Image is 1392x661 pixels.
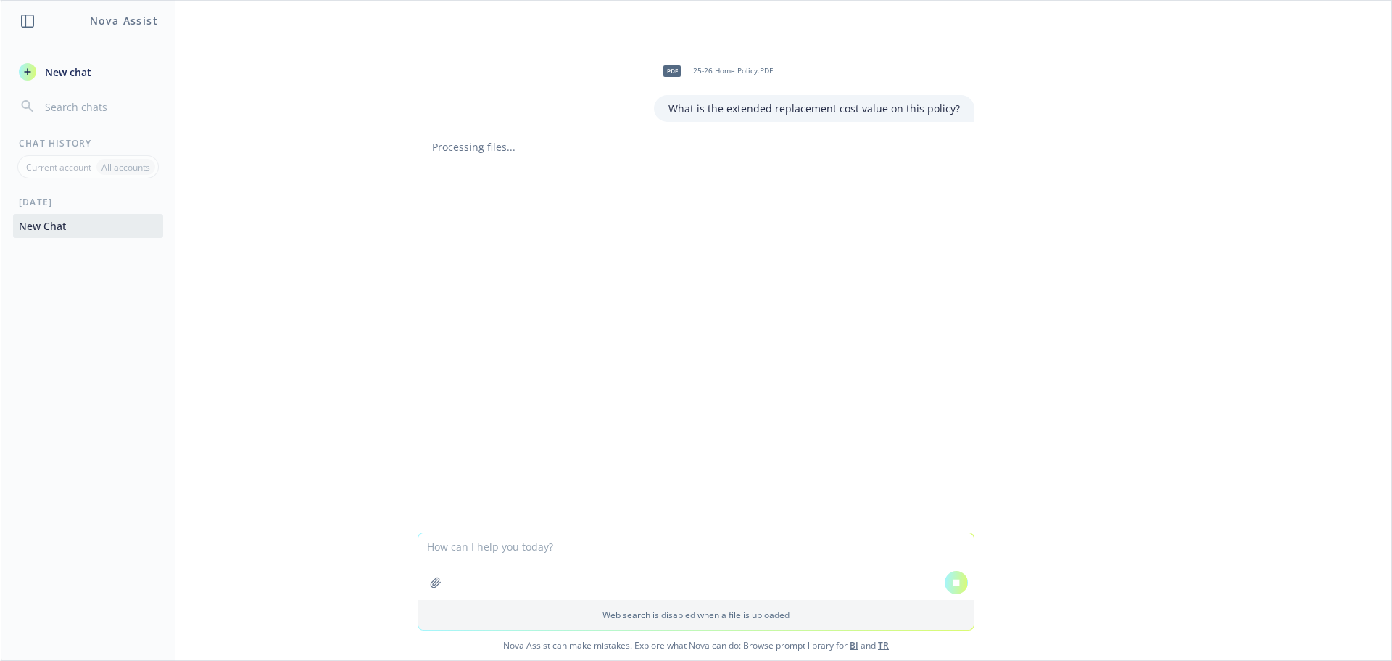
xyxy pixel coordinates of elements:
div: Processing files... [418,139,974,155]
div: PDF25-26 Home Policy.PDF [654,53,776,89]
p: Web search is disabled when a file is uploaded [427,609,965,621]
span: New chat [42,65,91,80]
p: All accounts [101,161,150,173]
p: Current account [26,161,91,173]
a: BI [850,639,858,652]
div: [DATE] [1,196,175,208]
a: TR [878,639,889,652]
div: Chat History [1,137,175,149]
button: New chat [13,59,163,85]
p: What is the extended replacement cost value on this policy? [668,101,960,116]
h1: Nova Assist [90,13,158,28]
input: Search chats [42,97,157,117]
span: Nova Assist can make mistakes. Explore what Nova can do: Browse prompt library for and [7,631,1385,660]
span: PDF [663,65,681,76]
span: 25-26 Home Policy.PDF [693,66,773,75]
button: New Chat [13,214,163,238]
